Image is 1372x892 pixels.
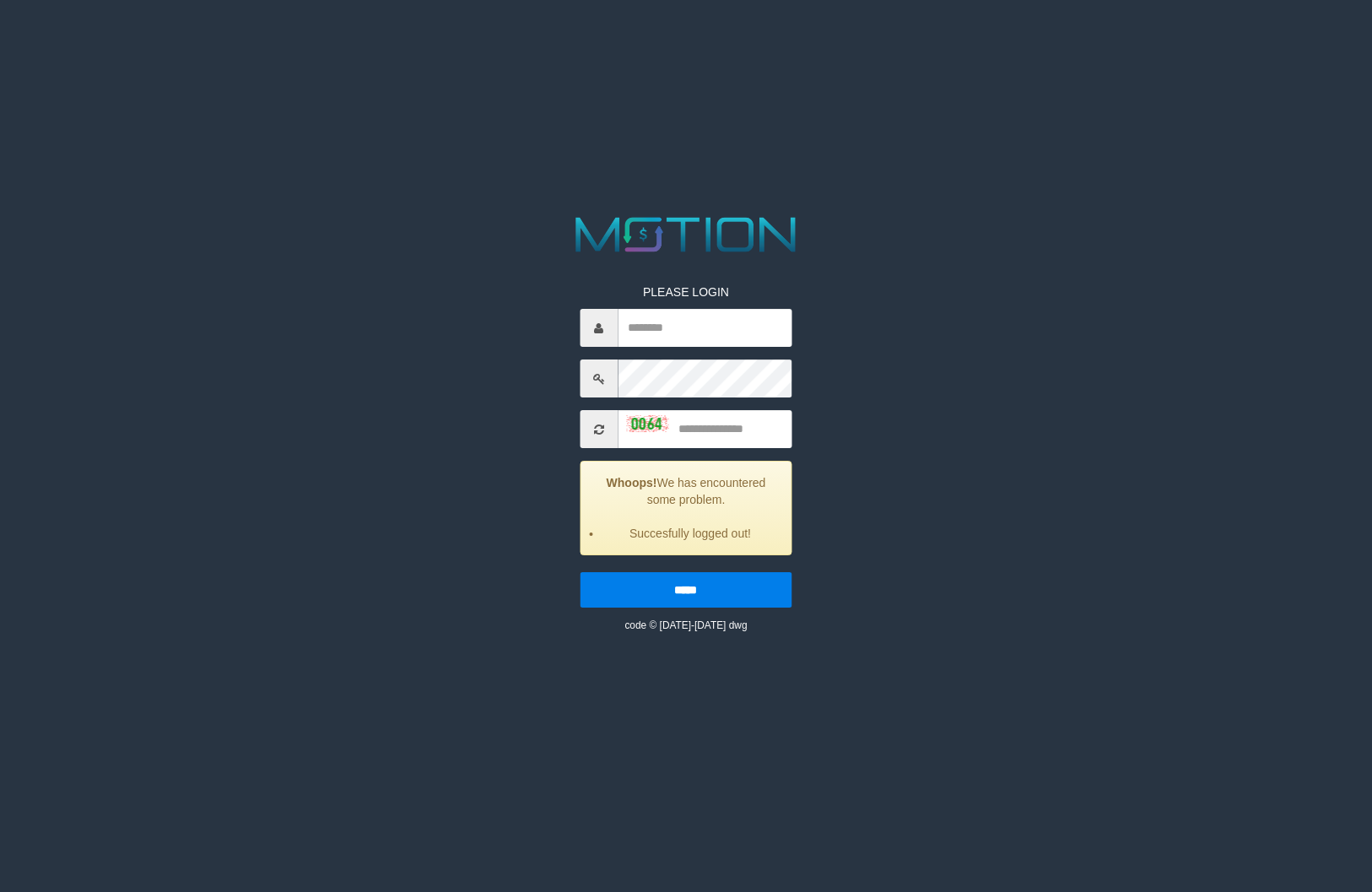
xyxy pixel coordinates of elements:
[566,211,807,258] img: MOTION_logo.png
[607,476,657,489] strong: Whoops!
[624,619,747,631] small: code © [DATE]-[DATE] dwg
[580,284,791,300] p: PLEASE LOGIN
[626,415,668,432] img: captcha
[602,525,778,542] li: Succesfully logged out!
[580,461,791,555] div: We has encountered some problem.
